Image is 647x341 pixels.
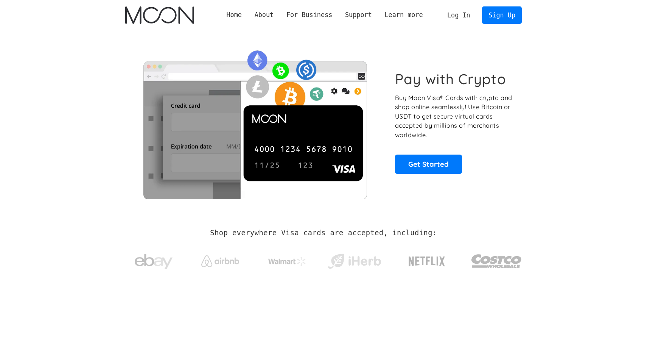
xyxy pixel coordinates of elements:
a: home [125,6,194,24]
div: Learn more [384,10,423,20]
div: About [248,10,280,20]
img: ebay [135,250,173,274]
div: For Business [280,10,339,20]
p: Buy Moon Visa® Cards with crypto and shop online seamlessly! Use Bitcoin or USDT to get secure vi... [395,93,513,140]
div: Support [345,10,372,20]
a: Sign Up [482,6,521,23]
div: About [255,10,274,20]
div: Support [339,10,378,20]
a: iHerb [326,244,383,275]
a: Netflix [393,244,461,275]
img: Airbnb [201,255,239,267]
div: For Business [286,10,332,20]
a: Home [220,10,248,20]
a: ebay [125,242,182,277]
a: Costco [471,239,522,279]
img: Netflix [408,252,446,271]
a: Airbnb [192,248,249,271]
h1: Pay with Crypto [395,70,506,88]
img: Walmart [268,257,306,266]
a: Walmart [259,249,316,270]
img: Costco [471,247,522,275]
img: iHerb [326,252,383,271]
div: Learn more [378,10,429,20]
img: Moon Cards let you spend your crypto anywhere Visa is accepted. [125,45,384,199]
a: Log In [441,7,476,23]
img: Moon Logo [125,6,194,24]
a: Get Started [395,155,462,174]
h2: Shop everywhere Visa cards are accepted, including: [210,229,437,237]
